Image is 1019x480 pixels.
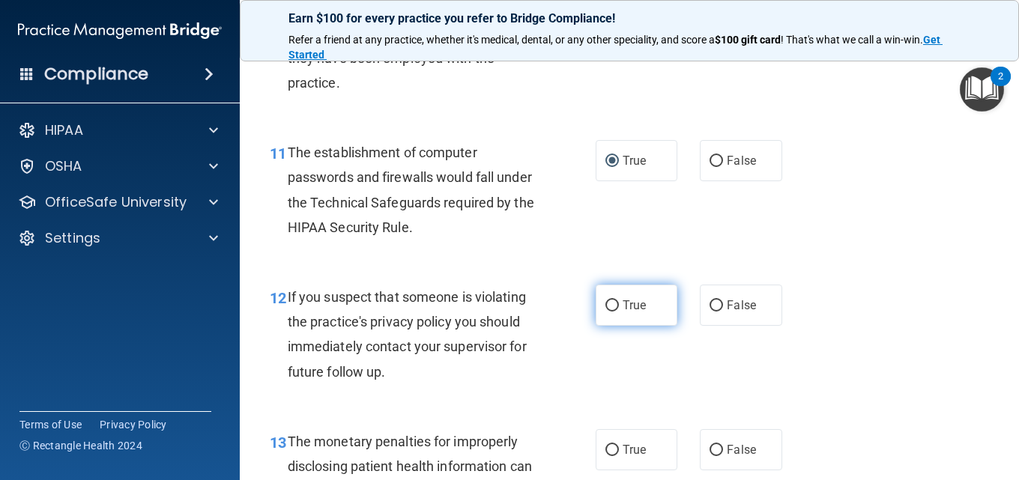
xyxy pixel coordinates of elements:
a: Privacy Policy [100,417,167,432]
span: If you suspect that someone is violating the practice's privacy policy you should immediately con... [288,289,527,380]
a: Get Started [288,34,943,61]
span: 12 [270,289,286,307]
p: HIPAA [45,121,83,139]
input: False [710,156,723,167]
span: ! That's what we call a win-win. [781,34,923,46]
a: OSHA [18,157,218,175]
a: HIPAA [18,121,218,139]
a: OfficeSafe University [18,193,218,211]
span: True [623,443,646,457]
span: False [727,154,756,168]
input: True [605,300,619,312]
span: Refer a friend at any practice, whether it's medical, dental, or any other speciality, and score a [288,34,715,46]
span: Ⓒ Rectangle Health 2024 [19,438,142,453]
a: Settings [18,229,218,247]
span: The establishment of computer passwords and firewalls would fall under the Technical Safeguards r... [288,145,534,235]
span: 13 [270,434,286,452]
span: True [623,298,646,312]
input: False [710,445,723,456]
input: True [605,445,619,456]
a: Terms of Use [19,417,82,432]
button: Open Resource Center, 2 new notifications [960,67,1004,112]
p: Settings [45,229,100,247]
h4: Compliance [44,64,148,85]
span: True [623,154,646,168]
span: 11 [270,145,286,162]
div: 2 [998,76,1003,96]
img: PMB logo [18,16,222,46]
p: OfficeSafe University [45,193,187,211]
strong: $100 gift card [715,34,781,46]
p: OSHA [45,157,82,175]
p: Earn $100 for every practice you refer to Bridge Compliance! [288,11,970,25]
span: False [727,298,756,312]
input: True [605,156,619,167]
span: False [727,443,756,457]
input: False [710,300,723,312]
